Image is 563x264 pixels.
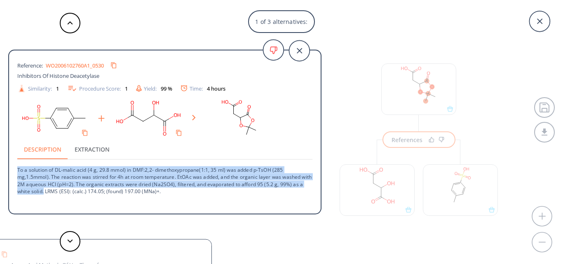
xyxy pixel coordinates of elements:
div: Similarity: [17,84,59,93]
svg: O=C(O)CC(O)C(=O)O [111,98,185,140]
p: To a solution of DL-malic acid (4 g, 29.8 mmol) in DMF:2,2- dimethoxypropane(1:1, 35 ml) was adde... [17,160,312,195]
div: 99 % [161,86,172,91]
button: Copy to clipboard [107,59,120,72]
div: Time: [181,85,225,92]
span: Reference: [17,61,46,69]
div: 4 hours [207,86,225,91]
svg: Cc1ccc(S(=O)(=O)O)cc1 [17,98,91,140]
div: 1 [56,86,59,91]
button: Copy to clipboard [172,126,185,140]
span: Inhibitors Of Histone Deacetylase [17,72,99,79]
div: 1 [125,86,128,91]
button: Extraction [68,140,116,159]
div: Procedure Score: [67,84,128,93]
button: Description [17,140,68,159]
div: procedure tabs [17,140,312,159]
a: WO2006102760A1_0530 [46,63,104,68]
button: Copy to clipboard [78,126,91,140]
svg: CC1(C)OC(=O)C(CC(=O)O)O1 [202,98,277,140]
div: Yield: [136,85,172,92]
